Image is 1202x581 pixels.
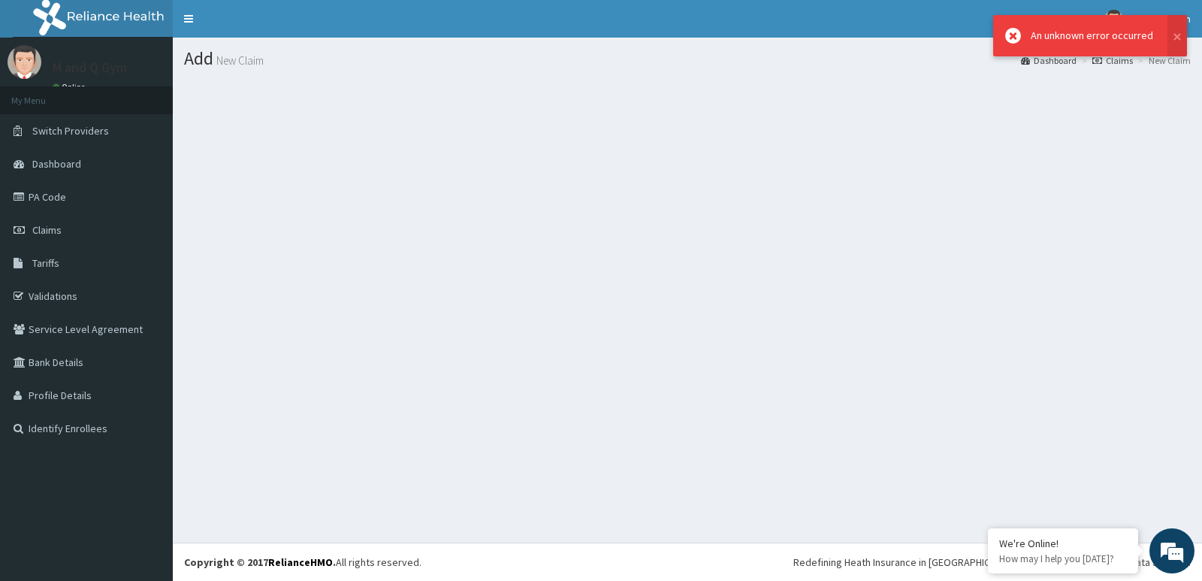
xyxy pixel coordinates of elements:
[213,55,264,66] small: New Claim
[1104,10,1123,29] img: User Image
[32,124,109,138] span: Switch Providers
[793,555,1191,570] div: Redefining Heath Insurance in [GEOGRAPHIC_DATA] using Telemedicine and Data Science!
[1092,54,1133,67] a: Claims
[32,223,62,237] span: Claims
[1031,28,1153,44] div: An unknown error occurred
[1021,54,1077,67] a: Dashboard
[32,256,59,270] span: Tariffs
[173,543,1202,581] footer: All rights reserved.
[32,157,81,171] span: Dashboard
[53,61,127,74] p: M and Q Gym
[1134,54,1191,67] li: New Claim
[184,555,336,569] strong: Copyright © 2017 .
[184,49,1191,68] h1: Add
[268,555,333,569] a: RelianceHMO
[999,552,1127,565] p: How may I help you today?
[999,537,1127,550] div: We're Online!
[1132,12,1191,26] span: M and Q Gym
[8,45,41,79] img: User Image
[53,82,89,92] a: Online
